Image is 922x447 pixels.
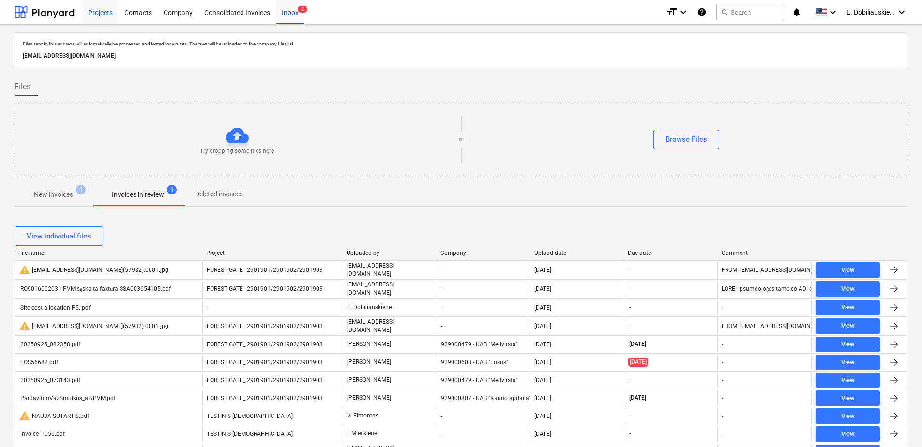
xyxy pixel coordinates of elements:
i: keyboard_arrow_down [678,6,689,18]
p: [EMAIL_ADDRESS][DOMAIN_NAME] [347,281,433,297]
p: [PERSON_NAME] [347,376,391,384]
span: - [628,376,632,384]
div: - [437,300,530,315]
p: Invoices in review [112,190,164,200]
div: 929000479 - UAB "Medvirsta" [437,372,530,388]
i: notifications [792,6,801,18]
div: [DATE] [534,377,551,384]
div: View [841,429,855,440]
div: - [722,304,723,311]
span: warning [19,320,30,332]
p: [PERSON_NAME] [347,340,391,348]
p: Deleted invoices [195,189,243,199]
div: [DATE] [534,431,551,437]
div: View [841,375,855,386]
p: V. Eimontas [347,412,378,420]
button: View [816,262,880,278]
span: TESTINIS MOKYMAMS [207,413,293,419]
p: New invoices [34,190,73,200]
span: FOREST GATE_ 2901901/2901902/2901903 [207,341,323,348]
button: View [816,372,880,388]
span: - [628,430,632,438]
button: View [816,318,880,334]
button: View [816,426,880,442]
span: - [628,412,632,420]
button: View [816,300,880,315]
span: 2 [298,6,307,13]
div: [DATE] [534,395,551,402]
div: [DATE] [534,285,551,292]
span: FOREST GATE_ 2901901/2901902/2901903 [207,285,323,292]
div: - [437,318,530,334]
span: Files [15,81,30,92]
span: - [628,303,632,312]
div: FOS56682.pdf [19,359,58,366]
div: [DATE] [534,304,551,311]
div: - [722,395,723,402]
div: Comment [722,250,808,256]
span: FOREST GATE_ 2901901/2901902/2901903 [207,359,323,366]
span: warning [19,264,30,276]
div: View [841,265,855,276]
div: - [722,377,723,384]
div: [DATE] [534,323,551,329]
div: 20250925_082358.pdf [19,341,80,348]
div: - [437,281,530,297]
div: - [722,359,723,366]
span: - [628,285,632,293]
div: - [722,431,723,437]
i: Knowledge base [697,6,707,18]
div: View [841,283,855,295]
div: View individual files [27,230,91,242]
div: [EMAIL_ADDRESS][DOMAIN_NAME](57982).0001.jpg [19,320,168,332]
div: [DATE] [534,267,551,273]
p: [EMAIL_ADDRESS][DOMAIN_NAME] [347,262,433,278]
div: View [841,357,855,368]
p: E. Dobiliauskiene [347,303,392,312]
div: - [437,408,530,424]
iframe: Chat Widget [874,401,922,447]
div: Company [440,250,527,256]
span: [DATE] [628,394,647,402]
span: - [628,322,632,330]
div: 20250925_073143.pdf [19,377,80,384]
p: [EMAIL_ADDRESS][DOMAIN_NAME] [23,51,899,61]
p: [EMAIL_ADDRESS][DOMAIN_NAME] [347,318,433,334]
div: File name [18,250,198,256]
i: keyboard_arrow_down [896,6,907,18]
p: or [459,135,464,144]
span: [DATE] [628,340,647,348]
div: [DATE] [534,413,551,419]
button: Search [716,4,784,20]
div: Due date [628,250,714,256]
span: TESTINIS MOKYMAMS [207,431,293,437]
div: 929000807 - UAB "Kauno apdaila" [437,390,530,406]
button: View individual files [15,226,103,246]
div: View [841,320,855,331]
div: 929000608 - UAB "Fosus" [437,355,530,370]
span: FOREST GATE_ 2901901/2901902/2901903 [207,323,323,329]
button: View [816,281,880,297]
div: Site cost allocation P5..pdf [19,304,91,311]
button: Browse Files [653,130,719,149]
button: View [816,355,880,370]
p: Files sent to this address will automatically be processed and tested for viruses. The files will... [23,41,899,47]
button: View [816,390,880,406]
span: - [628,266,632,274]
button: View [816,408,880,424]
span: [DATE] [628,358,648,367]
span: 1 [76,185,86,194]
div: View [841,339,855,350]
p: [PERSON_NAME] [347,358,391,366]
div: [DATE] [534,359,551,366]
div: invoice_1056.pdf [19,431,65,437]
div: - [722,341,723,348]
div: Project [206,250,339,256]
div: Try dropping some files hereorBrowse Files [15,104,908,175]
button: View [816,337,880,352]
p: [PERSON_NAME] [347,394,391,402]
div: PardavimoVazSmulkus_atvPVM.pdf [19,395,116,402]
i: keyboard_arrow_down [827,6,839,18]
i: format_size [666,6,678,18]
